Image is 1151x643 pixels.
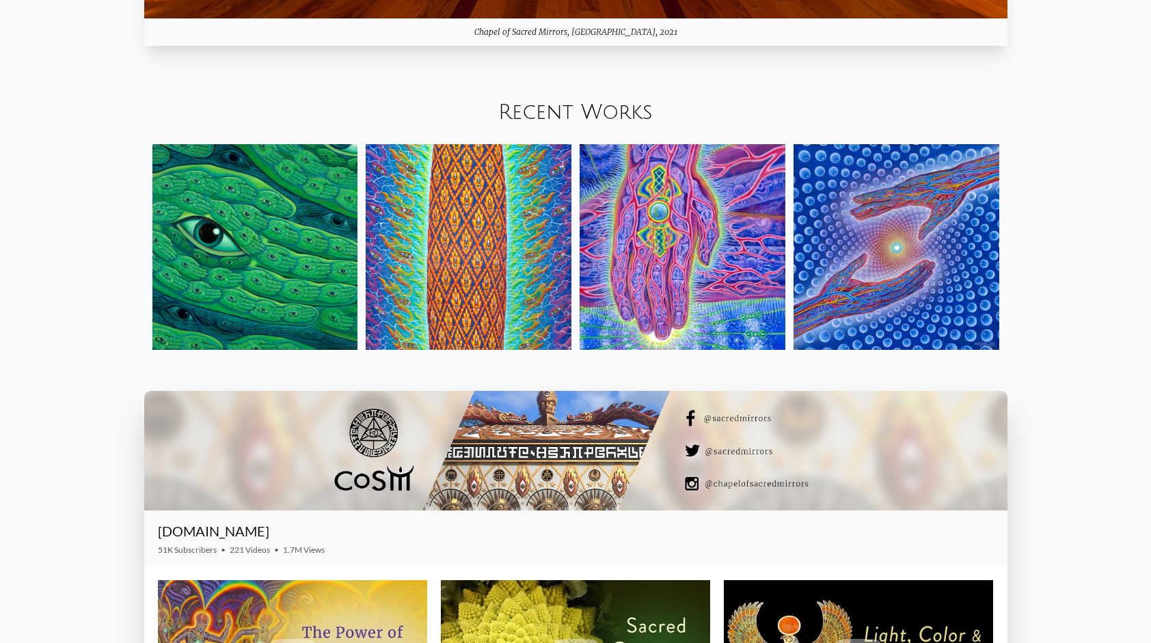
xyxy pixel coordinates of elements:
div: Chapel of Sacred Mirrors, [GEOGRAPHIC_DATA], 2021 [144,18,1007,46]
span: • [221,545,226,555]
span: • [274,545,279,555]
span: 1.7M Views [283,545,325,555]
a: [DOMAIN_NAME] [158,523,269,539]
span: 221 Videos [230,545,270,555]
iframe: Subscribe to CoSM.TV on YouTube [916,528,994,545]
a: Recent Works [498,101,653,124]
span: 51K Subscribers [158,545,217,555]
